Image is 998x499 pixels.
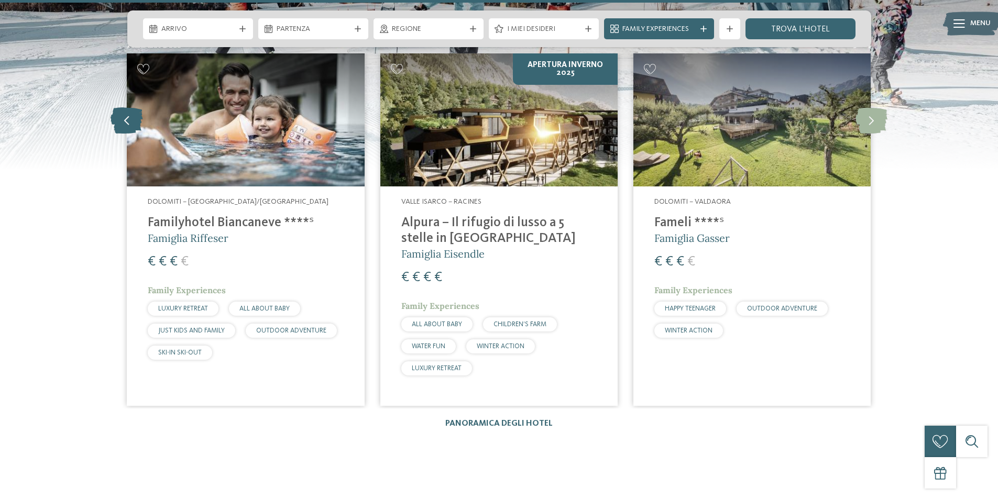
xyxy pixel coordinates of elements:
[158,327,225,334] span: JUST KIDS AND FAMILY
[401,301,479,311] span: Family Experiences
[412,321,462,328] span: ALL ABOUT BABY
[434,271,442,284] span: €
[401,198,481,205] span: Valle Isarco – Racines
[392,24,465,35] span: Regione
[412,343,445,350] span: WATER FUN
[412,365,462,372] span: LUXURY RETREAT
[380,53,618,187] img: Hotel sulle piste da sci per bambini: divertimento senza confini
[158,305,208,312] span: LUXURY RETREAT
[747,305,817,312] span: OUTDOOR ADVENTURE
[380,53,618,406] a: Hotel sulle piste da sci per bambini: divertimento senza confini Apertura inverno 2025 Valle Isar...
[148,255,156,269] span: €
[159,255,167,269] span: €
[277,24,350,35] span: Partenza
[181,255,189,269] span: €
[148,231,228,245] span: Famiglia Riffeser
[445,419,553,428] a: Panoramica degli hotel
[665,255,673,269] span: €
[676,255,684,269] span: €
[493,321,546,328] span: CHILDREN’S FARM
[633,53,871,187] img: Hotel sulle piste da sci per bambini: divertimento senza confini
[401,215,597,247] h4: Alpura – Il rifugio di lusso a 5 stelle in [GEOGRAPHIC_DATA]
[423,271,431,284] span: €
[161,24,235,35] span: Arrivo
[127,53,364,406] a: Hotel sulle piste da sci per bambini: divertimento senza confini Dolomiti – [GEOGRAPHIC_DATA]/[GE...
[477,343,524,350] span: WINTER ACTION
[412,271,420,284] span: €
[654,285,732,295] span: Family Experiences
[127,53,364,187] img: Hotel sulle piste da sci per bambini: divertimento senza confini
[148,215,343,231] h4: Familyhotel Biancaneve ****ˢ
[622,24,696,35] span: Family Experiences
[158,349,202,356] span: SKI-IN SKI-OUT
[401,247,485,260] span: Famiglia Eisendle
[654,198,731,205] span: Dolomiti – Valdaora
[654,231,730,245] span: Famiglia Gasser
[239,305,290,312] span: ALL ABOUT BABY
[148,198,328,205] span: Dolomiti – [GEOGRAPHIC_DATA]/[GEOGRAPHIC_DATA]
[507,24,580,35] span: I miei desideri
[654,255,662,269] span: €
[148,285,226,295] span: Family Experiences
[745,18,856,39] a: trova l’hotel
[401,271,409,284] span: €
[665,305,716,312] span: HAPPY TEENAGER
[256,327,326,334] span: OUTDOOR ADVENTURE
[170,255,178,269] span: €
[687,255,695,269] span: €
[633,53,871,406] a: Hotel sulle piste da sci per bambini: divertimento senza confini Dolomiti – Valdaora Fameli ****ˢ...
[665,327,712,334] span: WINTER ACTION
